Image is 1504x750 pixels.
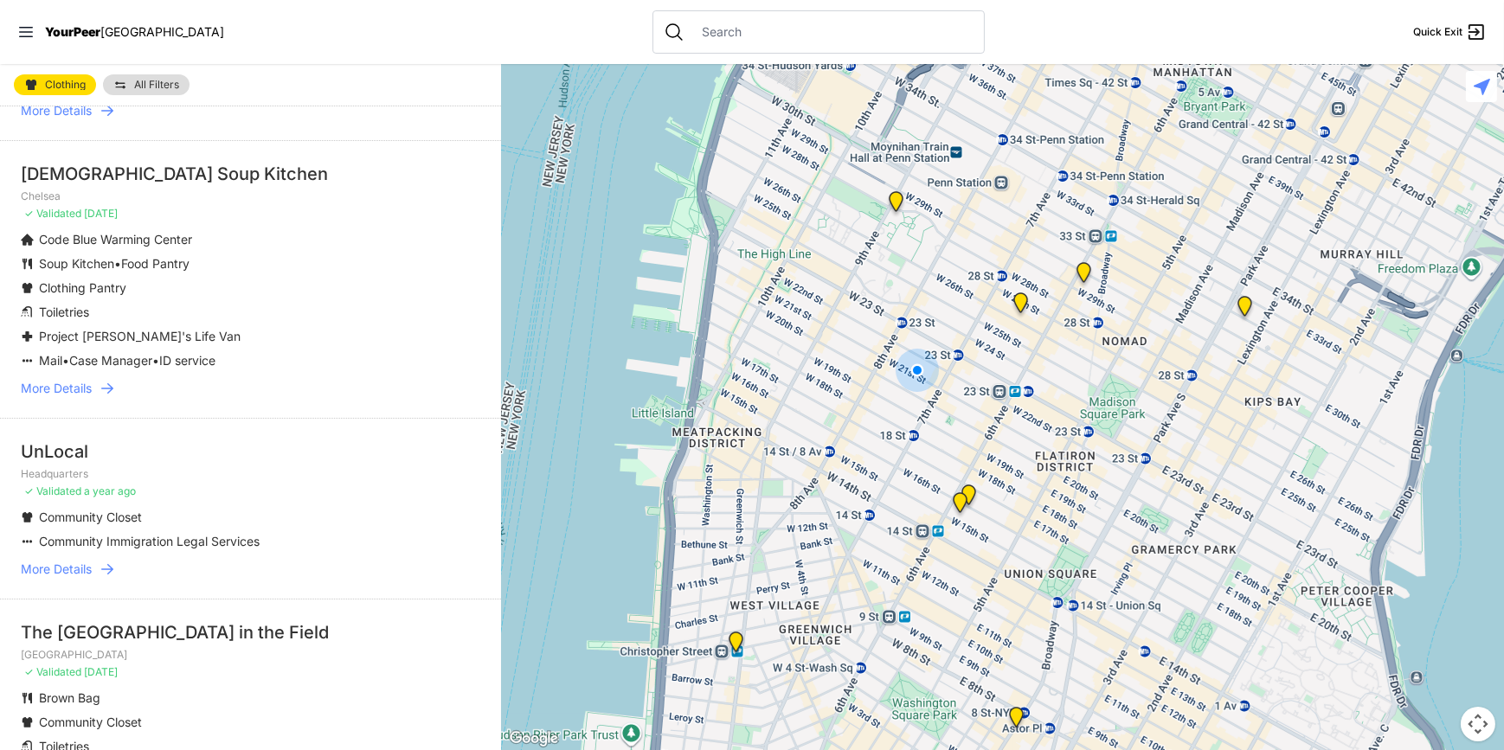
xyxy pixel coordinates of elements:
[691,23,974,41] input: Search
[39,329,241,343] span: Project [PERSON_NAME]'s Life Van
[45,80,86,90] span: Clothing
[45,27,224,37] a: YourPeer[GEOGRAPHIC_DATA]
[24,665,81,678] span: ✓ Validated
[21,189,480,203] p: Chelsea
[949,492,971,520] div: Back of the Church
[159,353,215,368] span: ID service
[39,534,260,548] span: Community Immigration Legal Services
[21,162,480,186] div: [DEMOGRAPHIC_DATA] Soup Kitchen
[21,467,480,481] p: Headquarters
[21,102,92,119] span: More Details
[39,280,126,295] span: Clothing Pantry
[100,24,224,39] span: [GEOGRAPHIC_DATA]
[21,620,480,644] div: The [GEOGRAPHIC_DATA] in the Field
[1073,262,1095,290] div: Headquarters
[39,690,100,705] span: Brown Bag
[505,728,562,750] a: Open this area in Google Maps (opens a new window)
[84,207,118,220] span: [DATE]
[885,191,907,219] div: Chelsea
[1234,296,1256,324] div: Mainchance Adult Drop-in Center
[21,102,480,119] a: More Details
[21,648,480,662] p: [GEOGRAPHIC_DATA]
[103,74,190,95] a: All Filters
[1413,25,1462,39] span: Quick Exit
[21,561,92,578] span: More Details
[84,665,118,678] span: [DATE]
[69,353,152,368] span: Case Manager
[958,484,980,512] div: Church of St. Francis Xavier - Front Entrance
[505,728,562,750] img: Google
[45,24,100,39] span: YourPeer
[39,510,142,524] span: Community Closet
[1413,22,1487,42] a: Quick Exit
[39,715,142,729] span: Community Closet
[152,353,159,368] span: •
[1461,707,1495,741] button: Map camera controls
[14,74,96,95] a: Clothing
[21,439,480,464] div: UnLocal
[1006,707,1027,734] div: Harvey Milk High School
[21,380,480,397] a: More Details
[39,256,114,271] span: Soup Kitchen
[24,484,81,497] span: ✓ Validated
[62,353,69,368] span: •
[21,380,92,397] span: More Details
[39,304,89,319] span: Toiletries
[39,353,62,368] span: Mail
[114,256,121,271] span: •
[24,207,81,220] span: ✓ Validated
[39,232,192,247] span: Code Blue Warming Center
[1010,292,1032,320] div: New Location, Headquarters
[725,631,747,659] div: Greenwich Village
[896,349,939,392] div: You are here!
[121,256,190,271] span: Food Pantry
[84,484,136,497] span: a year ago
[134,80,179,90] span: All Filters
[21,561,480,578] a: More Details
